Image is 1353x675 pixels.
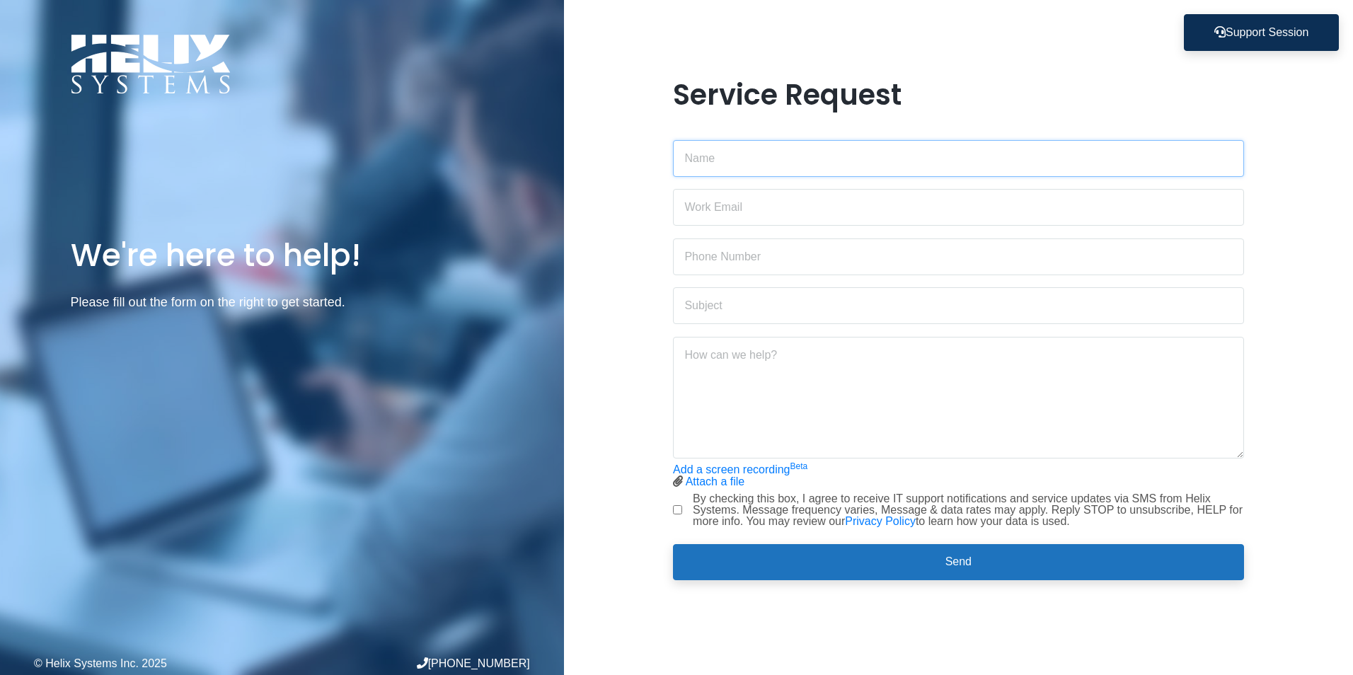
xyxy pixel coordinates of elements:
button: Support Session [1184,14,1339,51]
button: Send [673,544,1243,581]
a: Attach a file [686,475,745,487]
p: Please fill out the form on the right to get started. [71,292,493,313]
img: Logo [71,34,231,94]
a: Privacy Policy [845,515,916,527]
input: Name [673,140,1243,177]
label: By checking this box, I agree to receive IT support notifications and service updates via SMS fro... [693,493,1243,527]
input: Phone Number [673,238,1243,275]
div: © Helix Systems Inc. 2025 [34,658,282,669]
div: [PHONE_NUMBER] [282,657,529,669]
h1: We're here to help! [71,235,493,275]
input: Work Email [673,189,1243,226]
sup: Beta [790,461,808,471]
input: Subject [673,287,1243,324]
a: Add a screen recordingBeta [673,463,807,475]
h1: Service Request [673,78,1243,112]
